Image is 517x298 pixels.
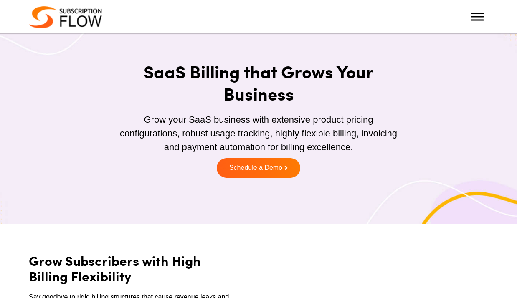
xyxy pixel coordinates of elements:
[120,113,398,154] div: Grow your SaaS business with extensive product pricing configurations, robust usage tracking, hig...
[29,6,102,28] img: Subscriptionflow
[471,13,484,20] button: Toggle Menu
[217,158,300,178] a: Schedule a Demo
[229,164,282,172] span: Schedule a Demo
[29,253,242,284] h2: Grow Subscribers with High Billing Flexibility
[120,61,398,104] h1: SaaS Billing that Grows Your Business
